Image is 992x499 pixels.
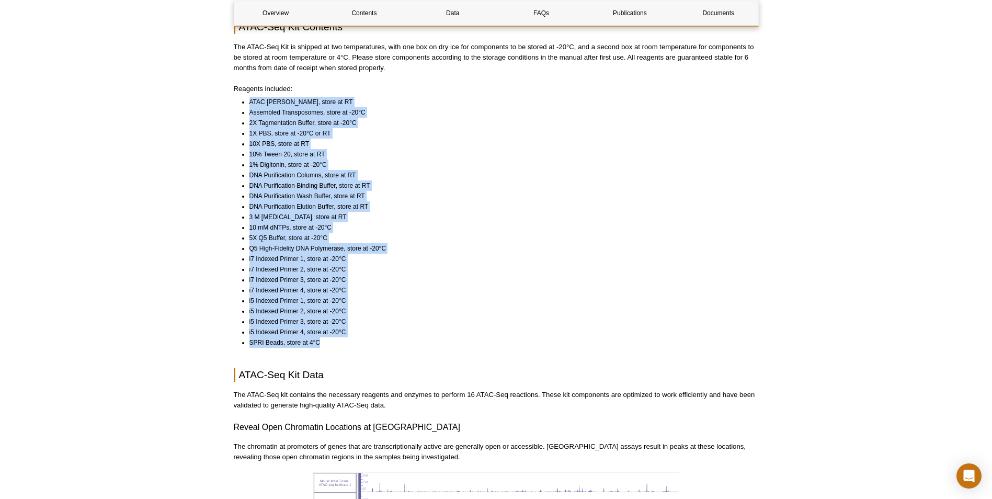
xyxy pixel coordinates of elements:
p: The chromatin at promoters of genes that are transcriptionally active are generally open or acces... [234,441,759,462]
li: DNA Purification Columns, store at RT [249,170,749,180]
li: i5 Indexed Primer 4, store at -20°C [249,327,749,337]
li: i7 Indexed Primer 4, store at -20°C [249,285,749,296]
div: Open Intercom Messenger [956,463,982,489]
a: Documents [677,1,760,26]
li: 1% Digitonin, store at -20°C [249,160,749,170]
li: Q5 High-Fidelity DNA Polymerase, store at -20°C [249,243,749,254]
li: 10 mM dNTPs, store at -20°C [249,222,749,233]
li: ATAC [PERSON_NAME], store at RT [249,97,749,107]
h2: ATAC-Seq Kit Data [234,368,759,382]
li: i7 Indexed Primer 2, store at -20°C [249,264,749,275]
li: i5 Indexed Primer 1, store at -20°C [249,296,749,306]
li: Assembled Transposomes, store at -20°C [249,107,749,118]
li: i7 Indexed Primer 3, store at -20°C [249,275,749,285]
li: SPRI Beads, store at 4°C [249,337,749,348]
li: 1X PBS, store at -20°C or RT [249,128,749,139]
li: DNA Purification Binding Buffer, store at RT [249,180,749,191]
p: The ATAC-Seq Kit is shipped at two temperatures, with one box on dry ice for components to be sto... [234,42,759,73]
h3: Reveal Open Chromatin Locations at [GEOGRAPHIC_DATA] [234,421,759,434]
li: 10X PBS, store at RT [249,139,749,149]
li: 10% Tween 20, store at RT [249,149,749,160]
a: Overview [234,1,317,26]
a: FAQs [499,1,583,26]
li: i5 Indexed Primer 3, store at -20°C [249,316,749,327]
a: Publications [588,1,671,26]
li: i5 Indexed Primer 2, store at -20°C [249,306,749,316]
a: Data [411,1,494,26]
li: DNA Purification Wash Buffer, store at RT [249,191,749,201]
li: 2X Tagmentation Buffer, store at -20°C [249,118,749,128]
li: 3 M [MEDICAL_DATA], store at RT [249,212,749,222]
a: Contents [323,1,406,26]
p: The ATAC-Seq kit contains the necessary reagents and enzymes to perform 16 ATAC-Seq reactions. Th... [234,390,759,411]
li: 5X Q5 Buffer, store at -20°C [249,233,749,243]
li: DNA Purification Elution Buffer, store at RT [249,201,749,212]
li: i7 Indexed Primer 1, store at -20°C [249,254,749,264]
p: Reagents included: [234,84,759,94]
h2: ATAC-Seq Kit Contents [234,20,759,34]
